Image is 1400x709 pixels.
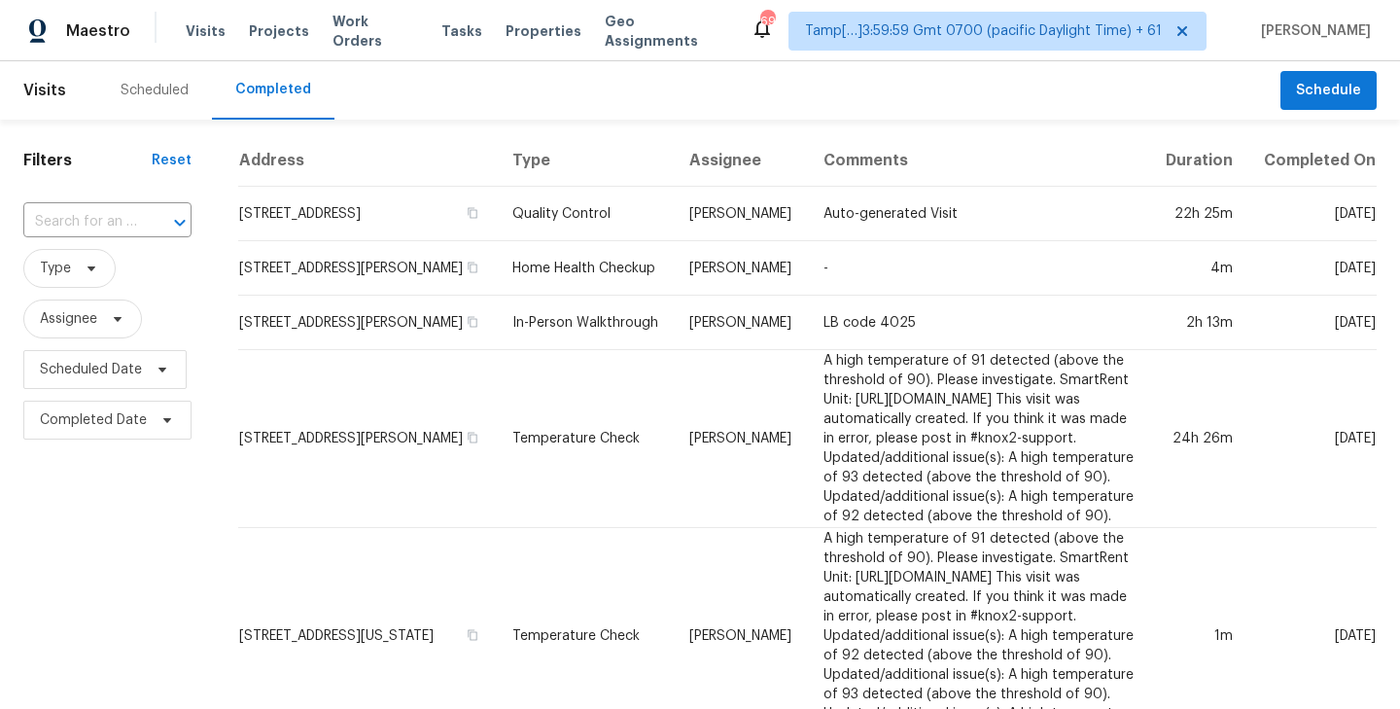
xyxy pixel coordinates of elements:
span: Work Orders [332,12,418,51]
th: Comments [808,135,1149,187]
div: 697 [760,12,774,31]
td: [PERSON_NAME] [674,187,807,241]
th: Assignee [674,135,807,187]
td: A high temperature of 91 detected (above the threshold of 90). Please investigate. SmartRent Unit... [808,350,1149,528]
input: Search for an address... [23,207,137,237]
td: [DATE] [1248,187,1377,241]
td: Auto-generated Visit [808,187,1149,241]
span: Geo Assignments [605,12,727,51]
td: [DATE] [1248,350,1377,528]
td: [DATE] [1248,296,1377,350]
button: Copy Address [464,429,481,446]
td: Quality Control [497,187,675,241]
td: In-Person Walkthrough [497,296,675,350]
th: Type [497,135,675,187]
span: Maestro [66,21,130,41]
button: Copy Address [464,313,481,331]
th: Address [238,135,497,187]
td: Temperature Check [497,350,675,528]
td: [STREET_ADDRESS][PERSON_NAME] [238,241,497,296]
span: Properties [506,21,581,41]
td: [PERSON_NAME] [674,296,807,350]
button: Copy Address [464,626,481,644]
th: Duration [1149,135,1247,187]
td: 2h 13m [1149,296,1247,350]
div: Completed [235,80,311,99]
td: [PERSON_NAME] [674,241,807,296]
span: Projects [249,21,309,41]
td: LB code 4025 [808,296,1149,350]
button: Open [166,209,193,236]
button: Copy Address [464,259,481,276]
span: Visits [23,69,66,112]
button: Schedule [1280,71,1377,111]
td: [STREET_ADDRESS][PERSON_NAME] [238,296,497,350]
span: Type [40,259,71,278]
span: Schedule [1296,79,1361,103]
span: Tasks [441,24,482,38]
h1: Filters [23,151,152,170]
td: 4m [1149,241,1247,296]
span: Assignee [40,309,97,329]
td: [STREET_ADDRESS] [238,187,497,241]
td: [PERSON_NAME] [674,350,807,528]
button: Copy Address [464,204,481,222]
span: [PERSON_NAME] [1253,21,1371,41]
td: [DATE] [1248,241,1377,296]
span: Tamp[…]3:59:59 Gmt 0700 (pacific Daylight Time) + 61 [805,21,1162,41]
td: - [808,241,1149,296]
span: Scheduled Date [40,360,142,379]
th: Completed On [1248,135,1377,187]
td: [STREET_ADDRESS][PERSON_NAME] [238,350,497,528]
span: Completed Date [40,410,147,430]
span: Visits [186,21,226,41]
td: Home Health Checkup [497,241,675,296]
div: Scheduled [121,81,189,100]
td: 22h 25m [1149,187,1247,241]
div: Reset [152,151,192,170]
td: 24h 26m [1149,350,1247,528]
